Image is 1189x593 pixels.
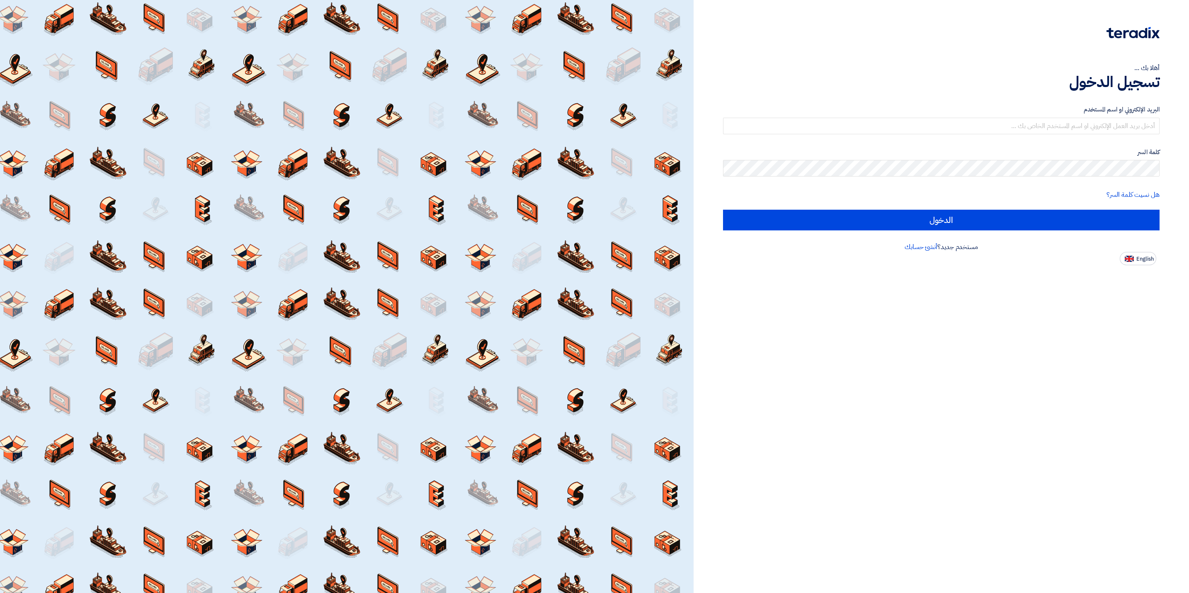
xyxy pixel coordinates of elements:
input: الدخول [723,210,1160,230]
img: en-US.png [1125,256,1134,262]
img: Teradix logo [1106,27,1160,39]
label: كلمة السر [723,148,1160,157]
div: مستخدم جديد؟ [723,242,1160,252]
span: English [1136,256,1154,262]
h1: تسجيل الدخول [723,73,1160,91]
div: أهلا بك ... [723,63,1160,73]
label: البريد الإلكتروني او اسم المستخدم [723,105,1160,114]
input: أدخل بريد العمل الإلكتروني او اسم المستخدم الخاص بك ... [723,118,1160,134]
button: English [1120,252,1156,265]
a: هل نسيت كلمة السر؟ [1106,190,1160,200]
a: أنشئ حسابك [905,242,937,252]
